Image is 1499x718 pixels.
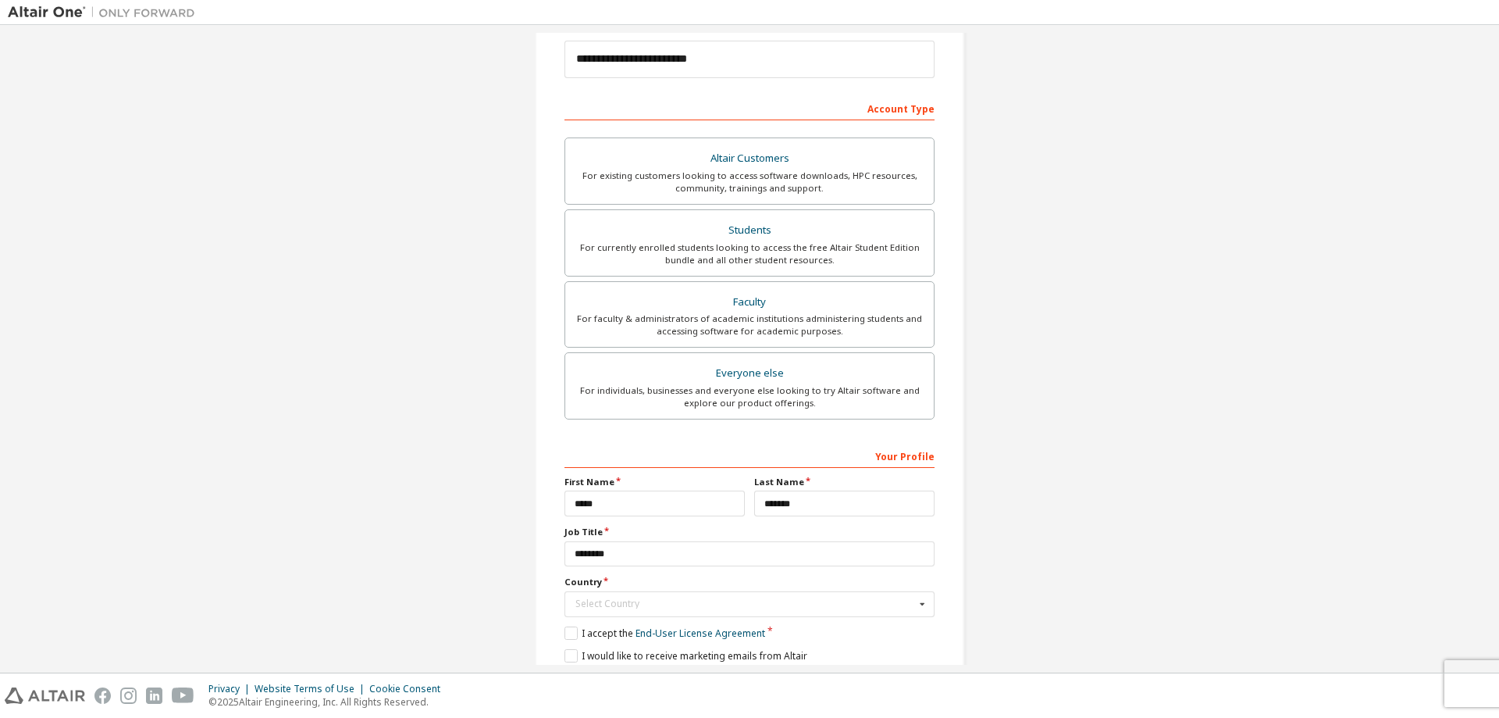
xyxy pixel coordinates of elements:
div: Students [575,220,924,241]
label: Country [564,576,935,588]
div: For faculty & administrators of academic institutions administering students and accessing softwa... [575,313,924,338]
label: First Name [564,476,745,488]
img: Altair One [8,5,203,20]
a: End-User License Agreement [636,627,765,640]
img: youtube.svg [172,688,194,704]
img: instagram.svg [120,688,137,704]
img: altair_logo.svg [5,688,85,704]
div: Everyone else [575,363,924,384]
p: © 2025 Altair Engineering, Inc. All Rights Reserved. [208,695,450,709]
label: Last Name [754,476,935,488]
div: Altair Customers [575,148,924,170]
label: Job Title [564,526,935,538]
div: Faculty [575,291,924,313]
img: facebook.svg [94,688,111,704]
div: Website Terms of Use [255,683,369,695]
div: Your Profile [564,443,935,468]
div: For currently enrolled students looking to access the free Altair Student Edition bundle and all ... [575,241,924,266]
div: Select Country [575,599,915,609]
label: I accept the [564,627,765,640]
div: For individuals, businesses and everyone else looking to try Altair software and explore our prod... [575,384,924,409]
div: Account Type [564,95,935,120]
div: For existing customers looking to access software downloads, HPC resources, community, trainings ... [575,170,924,195]
img: linkedin.svg [146,688,162,704]
div: Privacy [208,683,255,695]
label: I would like to receive marketing emails from Altair [564,649,807,663]
div: Cookie Consent [369,683,450,695]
